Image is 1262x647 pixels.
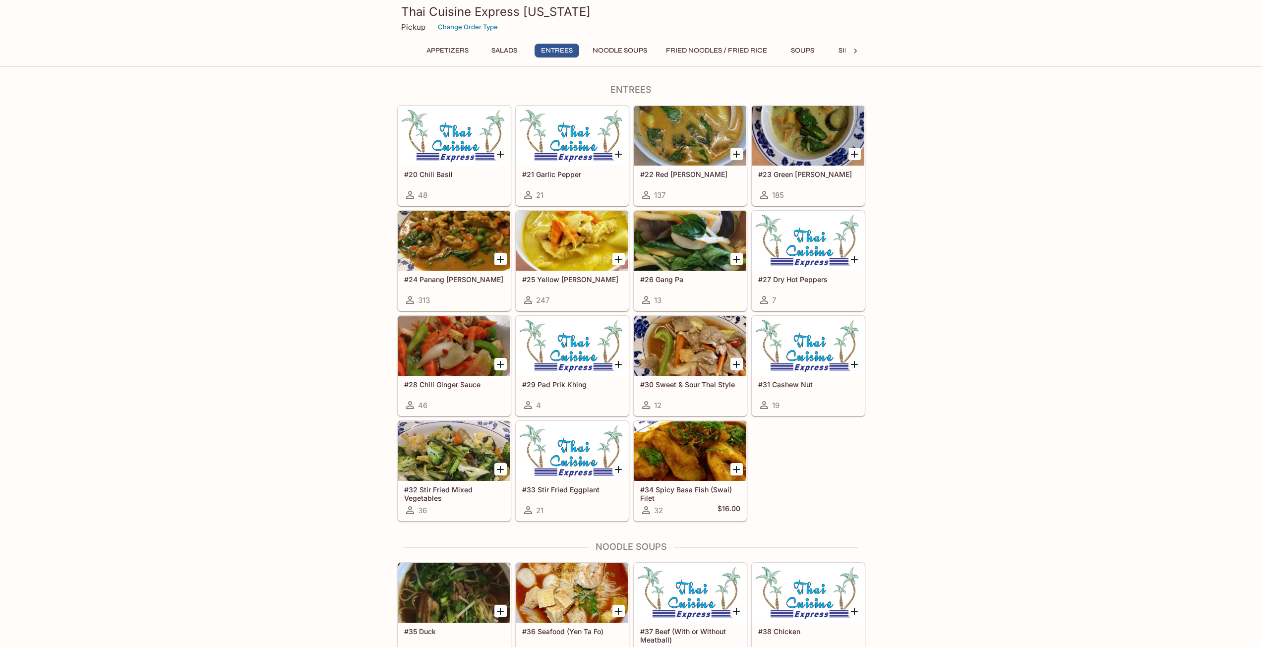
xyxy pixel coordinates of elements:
div: #37 Beef (With or Without Meatball) [634,563,746,623]
button: Add #22 Red Curry [730,148,743,160]
h3: Thai Cuisine Express [US_STATE] [401,4,861,19]
button: Add #34 Spicy Basa Fish (Swai) Filet [730,463,743,475]
span: 313 [418,295,430,305]
button: Add #27 Dry Hot Peppers [848,253,861,265]
button: Entrees [535,44,579,58]
h5: #26 Gang Pa [640,275,740,284]
button: Add #31 Cashew Nut [848,358,861,370]
div: #29 Pad Prik Khing [516,316,628,376]
button: Change Order Type [433,19,502,35]
span: 36 [418,506,427,515]
button: Add #35 Duck [494,605,507,617]
h5: #27 Dry Hot Peppers [758,275,858,284]
a: #29 Pad Prik Khing4 [516,316,629,416]
h5: #22 Red [PERSON_NAME] [640,170,740,178]
button: Add #38 Chicken [848,605,861,617]
div: #20 Chili Basil [398,106,510,166]
button: Side Order [833,44,886,58]
button: Add #24 Panang Curry [494,253,507,265]
a: #28 Chili Ginger Sauce46 [398,316,511,416]
button: Soups [781,44,825,58]
button: Add #32 Stir Fried Mixed Vegetables [494,463,507,475]
h5: #30 Sweet & Sour Thai Style [640,380,740,389]
h4: Entrees [397,84,865,95]
p: Pickup [401,22,425,32]
span: 12 [654,401,661,410]
h5: #34 Spicy Basa Fish (Swai) Filet [640,485,740,502]
div: #27 Dry Hot Peppers [752,211,864,271]
button: Fried Noodles / Fried Rice [661,44,773,58]
button: Add #20 Chili Basil [494,148,507,160]
h5: $16.00 [718,504,740,516]
div: #28 Chili Ginger Sauce [398,316,510,376]
h5: #23 Green [PERSON_NAME] [758,170,858,178]
a: #27 Dry Hot Peppers7 [752,211,865,311]
div: #32 Stir Fried Mixed Vegetables [398,421,510,481]
a: #20 Chili Basil48 [398,106,511,206]
div: #34 Spicy Basa Fish (Swai) Filet [634,421,746,481]
span: 21 [536,190,543,200]
button: Add #23 Green Curry [848,148,861,160]
h5: #28 Chili Ginger Sauce [404,380,504,389]
span: 48 [418,190,427,200]
div: #33 Stir Fried Eggplant [516,421,628,481]
a: #24 Panang [PERSON_NAME]313 [398,211,511,311]
h5: #20 Chili Basil [404,170,504,178]
a: #25 Yellow [PERSON_NAME]247 [516,211,629,311]
a: #22 Red [PERSON_NAME]137 [634,106,747,206]
div: #31 Cashew Nut [752,316,864,376]
h5: #33 Stir Fried Eggplant [522,485,622,494]
button: Add #37 Beef (With or Without Meatball) [730,605,743,617]
button: Add #29 Pad Prik Khing [612,358,625,370]
a: #33 Stir Fried Eggplant21 [516,421,629,521]
div: #24 Panang Curry [398,211,510,271]
h5: #25 Yellow [PERSON_NAME] [522,275,622,284]
div: #38 Chicken [752,563,864,623]
a: #31 Cashew Nut19 [752,316,865,416]
button: Appetizers [421,44,474,58]
h5: #32 Stir Fried Mixed Vegetables [404,485,504,502]
h5: #29 Pad Prik Khing [522,380,622,389]
button: Noodle Soups [587,44,653,58]
span: 137 [654,190,665,200]
h5: #31 Cashew Nut [758,380,858,389]
button: Add #36 Seafood (Yen Ta Fo) [612,605,625,617]
h5: #36 Seafood (Yen Ta Fo) [522,627,622,636]
button: Add #25 Yellow Curry [612,253,625,265]
button: Add #21 Garlic Pepper [612,148,625,160]
h5: #24 Panang [PERSON_NAME] [404,275,504,284]
button: Add #26 Gang Pa [730,253,743,265]
button: Salads [482,44,527,58]
a: #34 Spicy Basa Fish (Swai) Filet32$16.00 [634,421,747,521]
h5: #35 Duck [404,627,504,636]
div: #25 Yellow Curry [516,211,628,271]
div: #23 Green Curry [752,106,864,166]
button: Add #28 Chili Ginger Sauce [494,358,507,370]
span: 247 [536,295,549,305]
h5: #21 Garlic Pepper [522,170,622,178]
div: #30 Sweet & Sour Thai Style [634,316,746,376]
button: Add #30 Sweet & Sour Thai Style [730,358,743,370]
span: 4 [536,401,541,410]
span: 46 [418,401,427,410]
button: Add #33 Stir Fried Eggplant [612,463,625,475]
a: #30 Sweet & Sour Thai Style12 [634,316,747,416]
span: 21 [536,506,543,515]
span: 19 [772,401,780,410]
span: 13 [654,295,661,305]
span: 185 [772,190,784,200]
a: #32 Stir Fried Mixed Vegetables36 [398,421,511,521]
div: #26 Gang Pa [634,211,746,271]
div: #36 Seafood (Yen Ta Fo) [516,563,628,623]
div: #35 Duck [398,563,510,623]
h4: Noodle Soups [397,541,865,552]
h5: #38 Chicken [758,627,858,636]
div: #22 Red Curry [634,106,746,166]
div: #21 Garlic Pepper [516,106,628,166]
a: #26 Gang Pa13 [634,211,747,311]
span: 7 [772,295,776,305]
h5: #37 Beef (With or Without Meatball) [640,627,740,644]
span: 32 [654,506,663,515]
a: #21 Garlic Pepper21 [516,106,629,206]
a: #23 Green [PERSON_NAME]185 [752,106,865,206]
